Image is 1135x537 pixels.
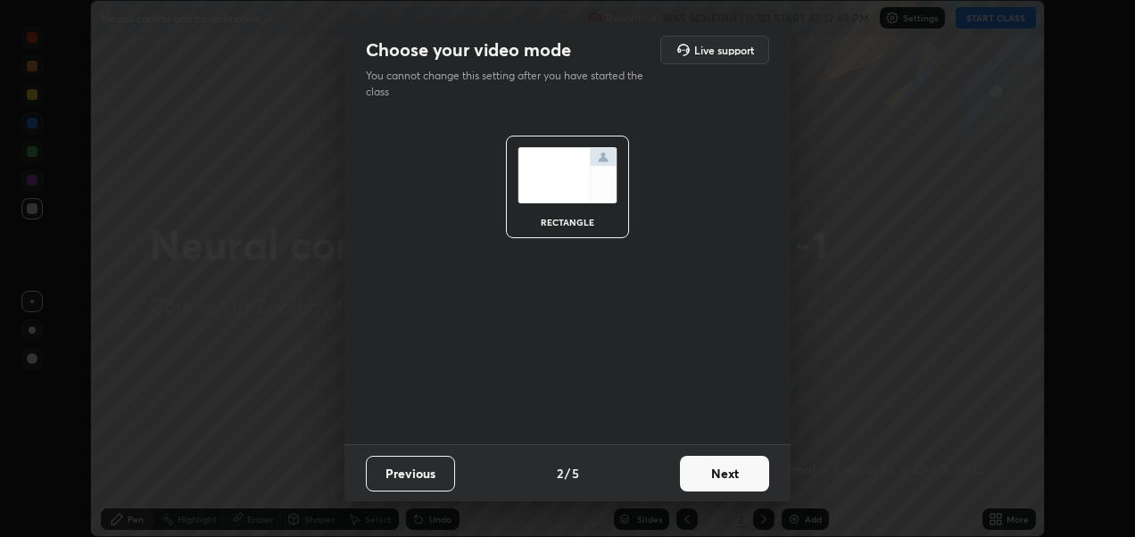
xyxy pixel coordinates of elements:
[366,456,455,492] button: Previous
[680,456,769,492] button: Next
[572,464,579,483] h4: 5
[366,38,571,62] h2: Choose your video mode
[532,218,603,227] div: rectangle
[557,464,563,483] h4: 2
[694,45,754,55] h5: Live support
[366,68,655,100] p: You cannot change this setting after you have started the class
[518,147,617,203] img: normalScreenIcon.ae25ed63.svg
[565,464,570,483] h4: /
